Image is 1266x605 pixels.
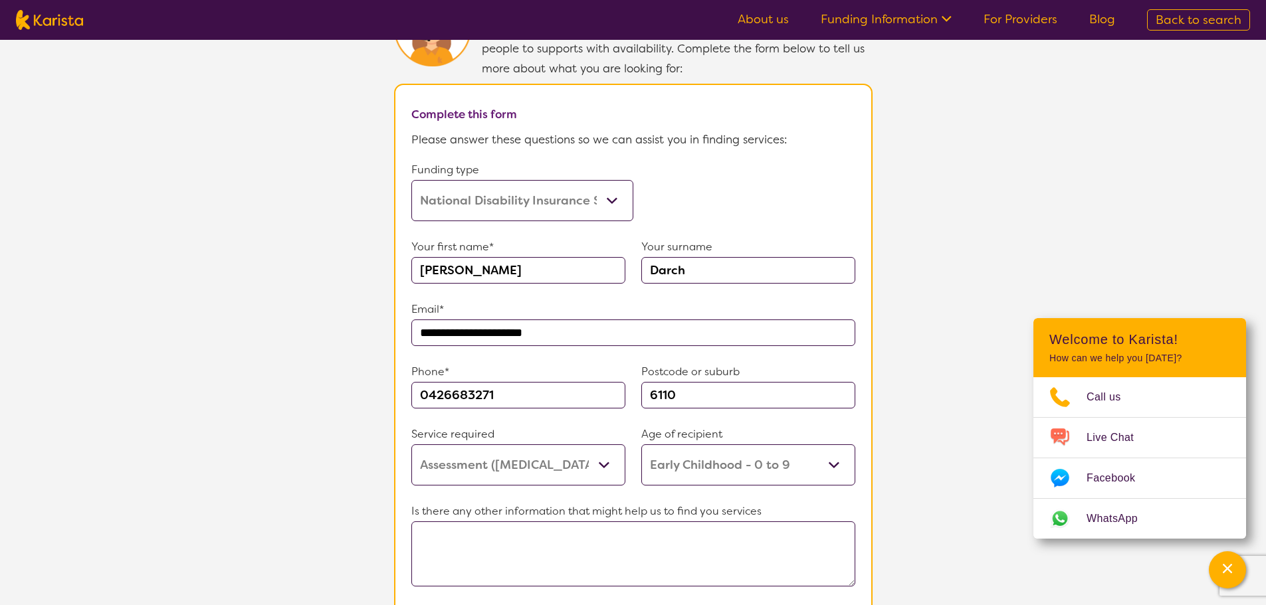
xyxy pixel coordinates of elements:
[641,237,855,257] p: Your surname
[411,160,633,180] p: Funding type
[482,19,873,78] p: Our Client Services team are experienced in finding and connecting people to supports with availa...
[1049,353,1230,364] p: How can we help you [DATE]?
[1087,509,1154,529] span: WhatsApp
[1033,499,1246,539] a: Web link opens in a new tab.
[984,11,1057,27] a: For Providers
[1087,428,1150,448] span: Live Chat
[411,424,625,444] p: Service required
[411,237,625,257] p: Your first name*
[1156,12,1241,28] span: Back to search
[1209,551,1246,588] button: Channel Menu
[1049,331,1230,347] h2: Welcome to Karista!
[411,300,855,319] p: Email*
[1087,468,1151,488] span: Facebook
[1089,11,1115,27] a: Blog
[1087,387,1137,407] span: Call us
[641,424,855,444] p: Age of recipient
[16,10,83,30] img: Karista logo
[821,11,952,27] a: Funding Information
[738,11,789,27] a: About us
[641,362,855,382] p: Postcode or suburb
[1147,9,1250,31] a: Back to search
[411,130,855,149] p: Please answer these questions so we can assist you in finding services:
[1033,377,1246,539] ul: Choose channel
[411,107,517,122] b: Complete this form
[1033,318,1246,539] div: Channel Menu
[411,501,855,521] p: Is there any other information that might help us to find you services
[411,362,625,382] p: Phone*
